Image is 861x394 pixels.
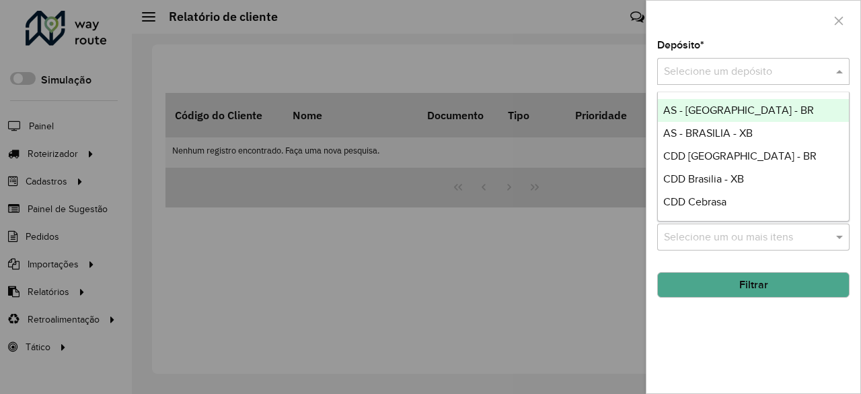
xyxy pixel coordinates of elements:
ng-dropdown-panel: Options list [657,92,850,222]
span: CDD Cebrasa [663,196,726,207]
label: Depósito [657,37,704,53]
span: CDD [GEOGRAPHIC_DATA] - BR [663,150,817,162]
button: Filtrar [657,272,850,298]
span: AS - [GEOGRAPHIC_DATA] - BR [663,104,814,116]
span: AS - BRASILIA - XB [663,127,753,139]
span: CDD Brasilia - XB [663,173,744,185]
